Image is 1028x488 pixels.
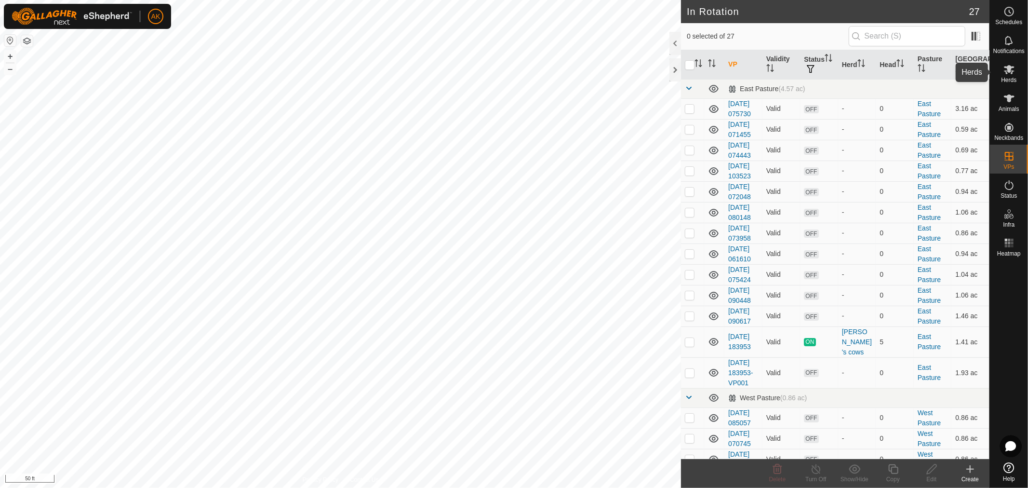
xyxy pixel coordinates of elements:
[804,147,818,155] span: OFF
[842,311,872,321] div: -
[350,475,378,484] a: Contact Us
[896,61,904,68] p-sorticon: Activate to sort
[918,266,941,284] a: East Pasture
[804,188,818,196] span: OFF
[804,435,818,443] span: OFF
[804,414,818,422] span: OFF
[876,244,914,264] td: 0
[842,327,872,357] div: [PERSON_NAME]'s cows
[12,8,132,25] img: Gallagher Logo
[762,428,801,449] td: Valid
[995,19,1022,25] span: Schedules
[1003,222,1015,228] span: Infra
[728,450,751,468] a: [DATE] 072343
[999,106,1019,112] span: Animals
[762,449,801,470] td: Valid
[687,31,849,41] span: 0 selected of 27
[918,100,941,118] a: East Pasture
[849,26,965,46] input: Search (S)
[804,338,815,346] span: ON
[918,450,941,468] a: West Pasture
[842,124,872,135] div: -
[4,51,16,62] button: +
[728,409,751,427] a: [DATE] 085057
[762,244,801,264] td: Valid
[876,50,914,80] th: Head
[876,357,914,388] td: 0
[151,12,160,22] span: AK
[1001,193,1017,199] span: Status
[835,475,874,484] div: Show/Hide
[951,475,989,484] div: Create
[876,449,914,470] td: 0
[728,333,751,351] a: [DATE] 183953
[4,63,16,75] button: –
[876,264,914,285] td: 0
[804,230,818,238] span: OFF
[842,249,872,259] div: -
[997,251,1021,257] span: Heatmap
[990,459,1028,486] a: Help
[842,270,872,280] div: -
[804,312,818,321] span: OFF
[876,161,914,181] td: 0
[728,286,751,304] a: [DATE] 090448
[918,409,941,427] a: West Pasture
[876,140,914,161] td: 0
[728,100,751,118] a: [DATE] 075730
[951,326,989,357] td: 1.41 ac
[728,245,751,263] a: [DATE] 061610
[762,161,801,181] td: Valid
[762,181,801,202] td: Valid
[993,48,1025,54] span: Notifications
[876,98,914,119] td: 0
[804,167,818,176] span: OFF
[918,364,941,381] a: East Pasture
[728,121,751,138] a: [DATE] 071455
[762,98,801,119] td: Valid
[912,475,951,484] div: Edit
[842,290,872,300] div: -
[876,202,914,223] td: 0
[951,357,989,388] td: 1.93 ac
[804,250,818,258] span: OFF
[728,430,751,447] a: [DATE] 070745
[918,245,941,263] a: East Pasture
[800,50,838,80] th: Status
[918,430,941,447] a: West Pasture
[918,162,941,180] a: East Pasture
[951,119,989,140] td: 0.59 ac
[876,326,914,357] td: 5
[762,264,801,285] td: Valid
[804,369,818,377] span: OFF
[728,85,805,93] div: East Pasture
[804,105,818,113] span: OFF
[876,223,914,244] td: 0
[724,50,762,80] th: VP
[762,407,801,428] td: Valid
[857,61,865,68] p-sorticon: Activate to sort
[762,306,801,326] td: Valid
[842,228,872,238] div: -
[1003,164,1014,170] span: VPs
[874,475,912,484] div: Copy
[825,55,832,63] p-sorticon: Activate to sort
[1001,77,1016,83] span: Herds
[918,307,941,325] a: East Pasture
[918,224,941,242] a: East Pasture
[762,285,801,306] td: Valid
[951,181,989,202] td: 0.94 ac
[778,85,805,93] span: (4.57 ac)
[804,292,818,300] span: OFF
[918,121,941,138] a: East Pasture
[762,326,801,357] td: Valid
[842,207,872,217] div: -
[766,66,774,73] p-sorticon: Activate to sort
[842,187,872,197] div: -
[951,428,989,449] td: 0.86 ac
[951,244,989,264] td: 0.94 ac
[951,202,989,223] td: 1.06 ac
[876,407,914,428] td: 0
[951,161,989,181] td: 0.77 ac
[951,140,989,161] td: 0.69 ac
